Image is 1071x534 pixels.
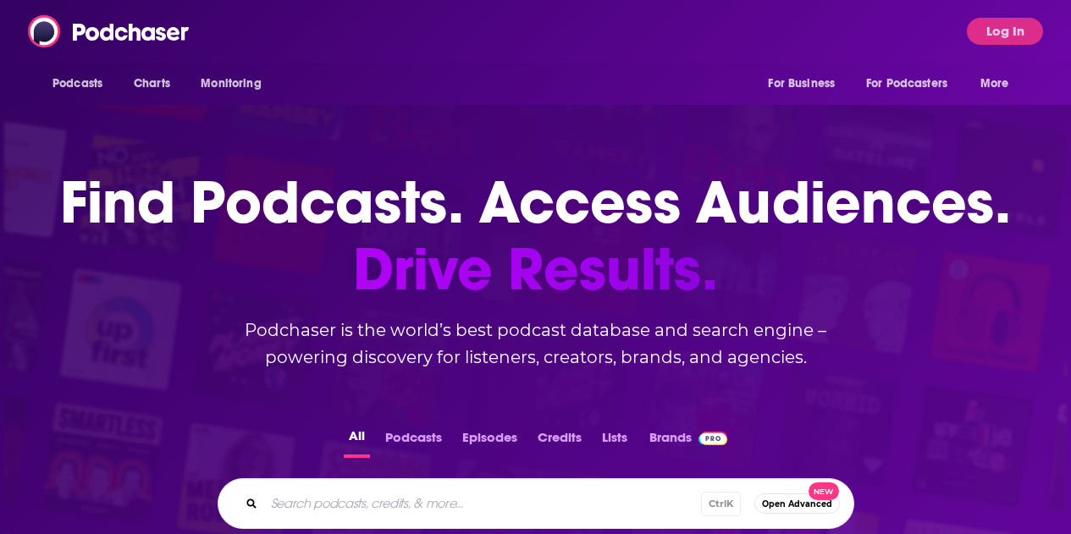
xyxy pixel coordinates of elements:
h2: Podchaser is the world’s best podcast database and search engine – powering discovery for listene... [197,317,875,371]
button: open menu [969,68,1030,100]
span: Drive Results. [60,236,1011,303]
span: Open Advanced [762,499,832,509]
button: open menu [756,68,856,100]
h1: Find Podcasts. Access Audiences. [60,169,1011,303]
button: open menu [855,68,972,100]
span: Monitoring [201,72,261,96]
div: Search podcasts, credits, & more... [218,478,854,529]
a: Charts [123,68,180,100]
button: open menu [189,68,283,100]
button: open menu [41,68,124,100]
button: Episodes [457,425,522,458]
button: Log In [967,18,1043,45]
button: Open AdvancedNew [754,493,840,514]
span: Charts [134,72,170,96]
span: Ctrl K [701,492,741,516]
button: Credits [533,425,587,458]
img: Podchaser Pro [698,432,728,445]
button: All [344,425,370,458]
span: More [980,72,1009,96]
a: BrandsPodchaser Pro [649,425,728,458]
button: Lists [597,425,632,458]
span: Podcasts [52,72,102,96]
img: Podchaser - Follow, Share and Rate Podcasts [28,15,190,47]
span: For Podcasters [866,72,947,96]
span: New [809,482,839,500]
button: Podcasts [380,425,447,458]
input: Search podcasts, credits, & more... [264,490,701,517]
span: For Business [768,72,835,96]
